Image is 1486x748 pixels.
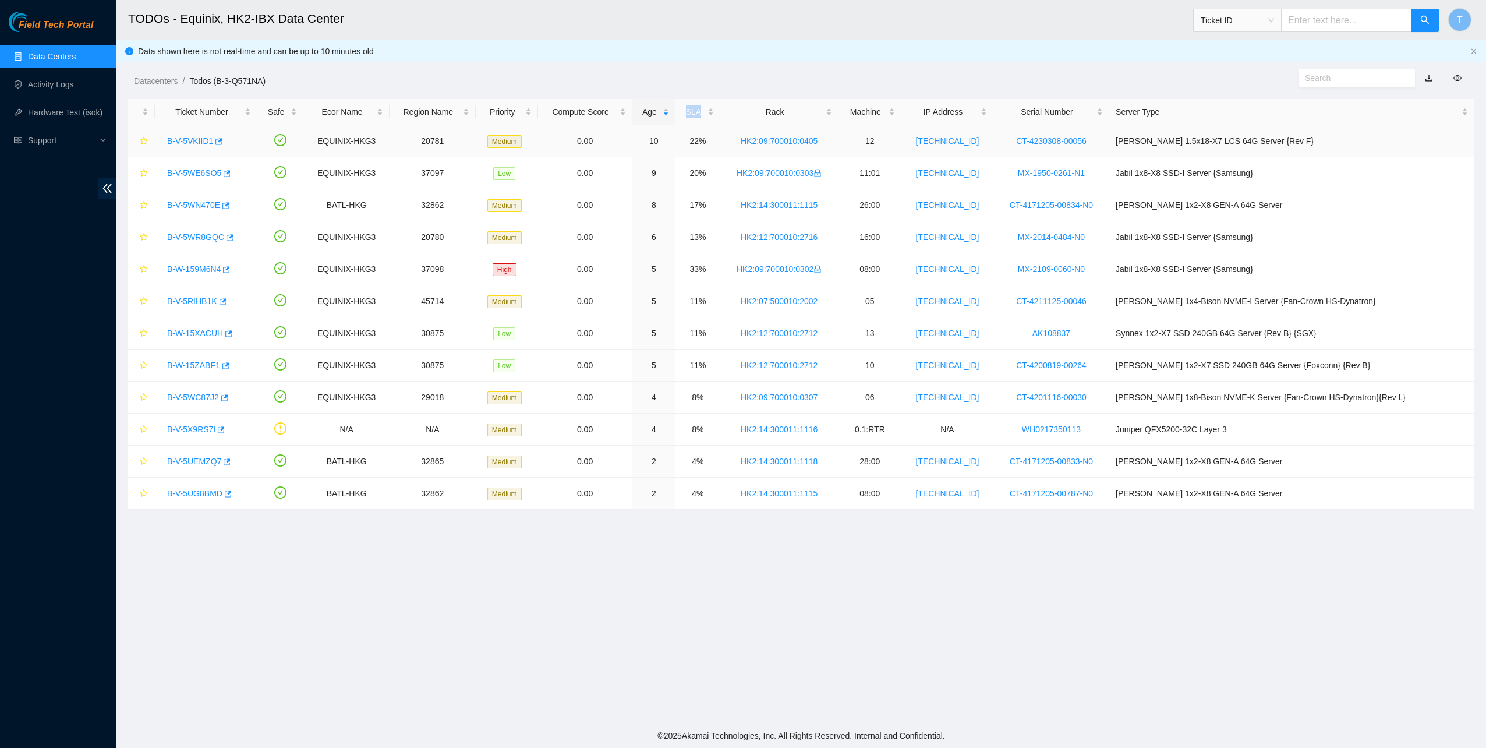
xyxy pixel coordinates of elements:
[487,135,522,148] span: Medium
[140,201,148,210] span: star
[9,12,59,32] img: Akamai Technologies
[487,199,522,212] span: Medium
[915,457,979,466] a: [TECHNICAL_ID]
[1457,13,1463,27] span: T
[167,297,217,306] a: B-V-5RIHB1K
[135,260,148,278] button: star
[838,221,901,253] td: 16:00
[390,478,476,510] td: 32862
[390,382,476,414] td: 29018
[303,478,390,510] td: BATL-HKG
[1018,168,1085,178] a: MX-1950-0261-N1
[274,454,286,467] span: check-circle
[167,329,223,338] a: B-W-15XACUH
[303,350,390,382] td: EQUINIX-HKG3
[1109,285,1474,317] td: [PERSON_NAME] 1x4-Bison NVME-I Server {Fan-Crown HS-Dynatron}
[140,265,148,274] span: star
[538,285,632,317] td: 0.00
[915,489,979,498] a: [TECHNICAL_ID]
[737,264,822,274] a: HK2:09:700010:0302lock
[487,424,522,436] span: Medium
[1411,9,1439,32] button: search
[838,157,901,189] td: 11:01
[538,478,632,510] td: 0.00
[1016,361,1087,370] a: CT-4200819-00264
[140,137,148,146] span: star
[274,230,286,242] span: check-circle
[632,157,676,189] td: 9
[838,125,901,157] td: 12
[915,264,979,274] a: [TECHNICAL_ID]
[167,168,221,178] a: B-V-5WE6SO5
[274,486,286,499] span: check-circle
[303,317,390,350] td: EQUINIX-HKG3
[1109,446,1474,478] td: [PERSON_NAME] 1x2-X8 GEN-A 64G Server
[28,52,76,61] a: Data Centers
[838,350,901,382] td: 10
[303,189,390,221] td: BATL-HKG
[632,285,676,317] td: 5
[741,489,818,498] a: HK2:14:300011:1115
[140,457,148,467] span: star
[303,157,390,189] td: EQUINIX-HKG3
[390,125,476,157] td: 20781
[632,253,676,285] td: 5
[538,221,632,253] td: 0.00
[632,446,676,478] td: 2
[116,724,1486,748] footer: © 2025 Akamai Technologies, Inc. All Rights Reserved. Internal and Confidential.
[1109,317,1474,350] td: Synnex 1x2-X7 SSD 240GB 64G Server {Rev B} {SGX}
[1109,414,1474,446] td: Juniper QFX5200-32C Layer 3
[167,200,220,210] a: B-V-5WN470E
[493,167,515,180] span: Low
[19,20,93,31] span: Field Tech Portal
[915,329,979,338] a: [TECHNICAL_ID]
[1448,8,1471,31] button: T
[390,221,476,253] td: 20780
[538,414,632,446] td: 0.00
[274,390,286,403] span: check-circle
[538,350,632,382] td: 0.00
[167,136,213,146] a: B-V-5VKIID1
[741,232,818,242] a: HK2:12:700010:2716
[303,253,390,285] td: EQUINIX-HKG3
[741,393,818,402] a: HK2:09:700010:0307
[493,359,515,372] span: Low
[1109,221,1474,253] td: Jabil 1x8-X8 SSD-I Server {Samsung}
[1109,125,1474,157] td: [PERSON_NAME] 1.5x18-X7 LCS 64G Server {Rev F}
[390,350,476,382] td: 30875
[303,285,390,317] td: EQUINIX-HKG3
[538,317,632,350] td: 0.00
[1425,73,1433,83] a: download
[487,456,522,468] span: Medium
[675,157,720,189] td: 20%
[1420,15,1430,26] span: search
[632,125,676,157] td: 10
[135,452,148,471] button: star
[675,285,720,317] td: 11%
[140,329,148,338] span: star
[1109,382,1474,414] td: [PERSON_NAME] 1x8-Bison NVME-K Server {Fan-Crown HS-Dynatron}{Rev L}
[675,253,720,285] td: 33%
[737,168,822,178] a: HK2:09:700010:0303lock
[167,489,222,498] a: B-V-5UG8BMD
[675,317,720,350] td: 11%
[838,446,901,478] td: 28:00
[741,329,818,338] a: HK2:12:700010:2712
[1109,478,1474,510] td: [PERSON_NAME] 1x2-X8 GEN-A 64G Server
[28,108,102,117] a: Hardware Test (isok)
[390,189,476,221] td: 32862
[274,294,286,306] span: check-circle
[1022,425,1081,434] a: WH0217350113
[274,134,286,146] span: check-circle
[274,422,286,435] span: exclamation-circle
[493,263,516,276] span: High
[538,382,632,414] td: 0.00
[1453,74,1462,82] span: eye
[274,326,286,338] span: check-circle
[1018,264,1085,274] a: MX-2109-0060-N0
[1010,200,1093,210] a: CT-4171205-00834-N0
[274,166,286,178] span: check-circle
[915,393,979,402] a: [TECHNICAL_ID]
[9,21,93,36] a: Akamai TechnologiesField Tech Portal
[14,136,22,144] span: read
